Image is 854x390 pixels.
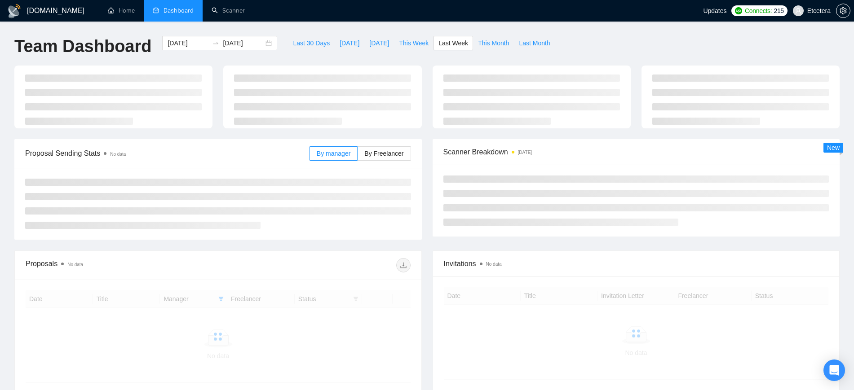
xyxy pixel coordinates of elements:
[443,146,829,158] span: Scanner Breakdown
[703,7,726,14] span: Updates
[836,7,850,14] a: setting
[223,38,264,48] input: End date
[795,8,801,14] span: user
[153,7,159,13] span: dashboard
[293,38,330,48] span: Last 30 Days
[735,7,742,14] img: upwork-logo.png
[108,7,135,14] a: homeHome
[823,359,845,381] div: Open Intercom Messenger
[335,36,364,50] button: [DATE]
[514,36,555,50] button: Last Month
[212,39,219,47] span: swap-right
[25,148,310,159] span: Proposal Sending Stats
[399,38,429,48] span: This Week
[444,258,829,269] span: Invitations
[168,38,208,48] input: Start date
[836,4,850,18] button: setting
[164,7,194,14] span: Dashboard
[478,38,509,48] span: This Month
[486,262,502,267] span: No data
[369,38,389,48] span: [DATE]
[317,150,350,157] span: By manager
[14,36,151,57] h1: Team Dashboard
[364,150,403,157] span: By Freelancer
[518,150,532,155] time: [DATE]
[340,38,359,48] span: [DATE]
[519,38,550,48] span: Last Month
[827,144,840,151] span: New
[364,36,394,50] button: [DATE]
[26,258,218,272] div: Proposals
[473,36,514,50] button: This Month
[288,36,335,50] button: Last 30 Days
[212,7,245,14] a: searchScanner
[434,36,473,50] button: Last Week
[774,6,783,16] span: 215
[394,36,434,50] button: This Week
[745,6,772,16] span: Connects:
[67,262,83,267] span: No data
[110,152,126,157] span: No data
[438,38,468,48] span: Last Week
[212,39,219,47] span: to
[7,4,22,18] img: logo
